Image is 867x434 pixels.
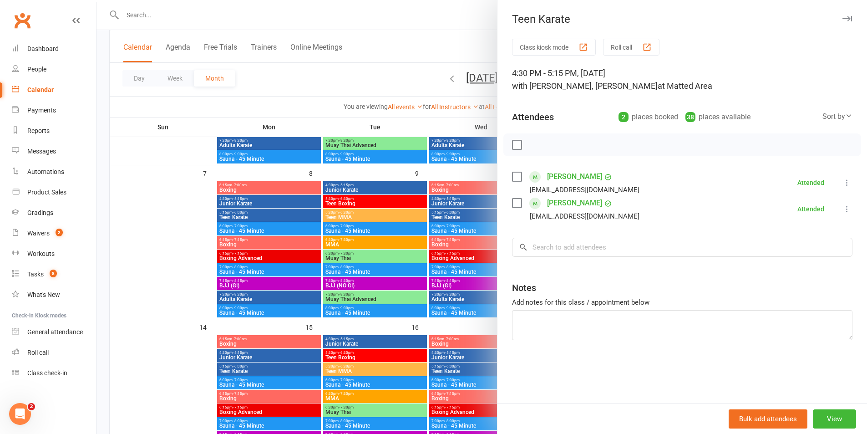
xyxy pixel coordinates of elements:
a: Workouts [12,244,96,264]
div: Waivers [27,230,50,237]
span: with [PERSON_NAME], [PERSON_NAME] [512,81,658,91]
a: Tasks 8 [12,264,96,285]
a: People [12,59,96,80]
div: Tasks [27,271,44,278]
div: Add notes for this class / appointment below [512,297,852,308]
div: Payments [27,107,56,114]
div: Attended [797,179,824,186]
a: Messages [12,141,96,162]
div: 4:30 PM - 5:15 PM, [DATE] [512,67,852,92]
div: places booked [619,111,678,123]
div: Attended [797,206,824,212]
a: Clubworx [11,9,34,32]
div: People [27,66,46,73]
div: Product Sales [27,189,66,196]
div: Reports [27,127,50,134]
a: [PERSON_NAME] [547,169,602,184]
span: 8 [50,270,57,277]
a: General attendance kiosk mode [12,322,96,342]
a: What's New [12,285,96,305]
div: Attendees [512,111,554,123]
a: Waivers 2 [12,223,96,244]
button: Bulk add attendees [729,409,807,429]
div: 38 [685,112,695,122]
div: places available [685,111,750,123]
div: Messages [27,148,56,155]
div: Notes [512,281,536,294]
div: Sort by [822,111,852,123]
div: Workouts [27,250,55,257]
div: General attendance [27,328,83,336]
div: [EMAIL_ADDRESS][DOMAIN_NAME] [530,210,639,222]
div: Dashboard [27,45,59,52]
a: Payments [12,100,96,121]
div: Gradings [27,209,53,216]
a: Product Sales [12,182,96,203]
a: Gradings [12,203,96,223]
div: [EMAIL_ADDRESS][DOMAIN_NAME] [530,184,639,196]
span: at Matted Area [658,81,712,91]
div: 2 [619,112,629,122]
button: Roll call [603,39,659,56]
span: 2 [56,229,63,236]
iframe: Intercom live chat [9,403,31,425]
div: Roll call [27,349,49,356]
div: Class check-in [27,369,67,377]
div: Teen Karate [497,13,867,26]
button: Class kiosk mode [512,39,596,56]
a: Reports [12,121,96,141]
div: Calendar [27,86,54,93]
a: Roll call [12,342,96,363]
a: Calendar [12,80,96,100]
a: Dashboard [12,39,96,59]
span: 2 [28,403,35,410]
div: What's New [27,291,60,298]
input: Search to add attendees [512,238,852,257]
a: [PERSON_NAME] [547,196,602,210]
button: View [813,409,856,429]
a: Class kiosk mode [12,363,96,383]
div: Automations [27,168,64,175]
a: Automations [12,162,96,182]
